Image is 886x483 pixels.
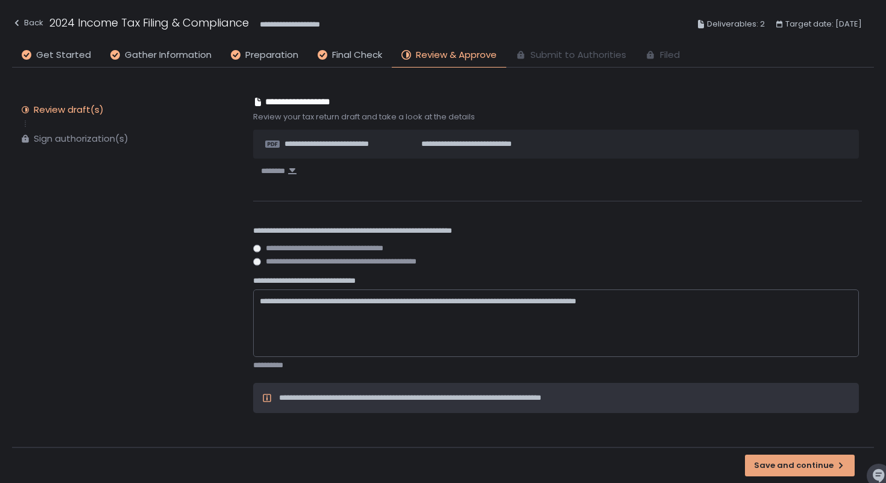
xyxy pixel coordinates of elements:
span: Submit to Authorities [530,48,626,62]
div: Save and continue [754,460,846,471]
div: Sign authorization(s) [34,133,128,145]
span: Preparation [245,48,298,62]
span: Review & Approve [416,48,497,62]
button: Save and continue [745,455,855,476]
span: Review your tax return draft and take a look at the details [253,112,862,122]
button: Back [12,14,43,34]
span: Get Started [36,48,91,62]
span: Filed [660,48,680,62]
span: Gather Information [125,48,212,62]
div: Back [12,16,43,30]
span: Deliverables: 2 [707,17,765,31]
div: Review draft(s) [34,104,104,116]
h1: 2024 Income Tax Filing & Compliance [49,14,249,31]
span: Target date: [DATE] [785,17,862,31]
span: Final Check [332,48,382,62]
